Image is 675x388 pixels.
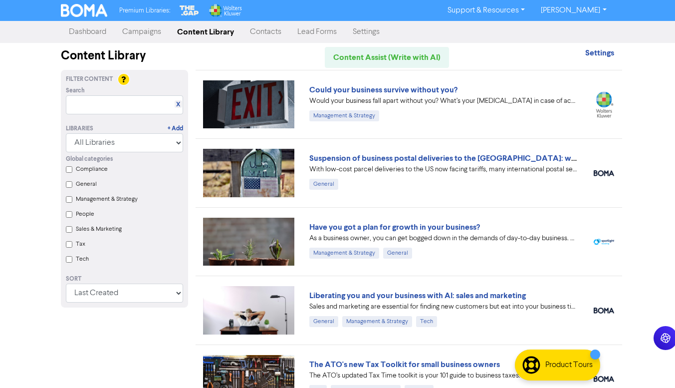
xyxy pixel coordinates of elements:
[66,155,183,164] div: Global categories
[309,222,480,232] a: Have you got a plan for growth in your business?
[242,22,289,42] a: Contacts
[61,22,114,42] a: Dashboard
[309,96,579,106] div: Would your business fall apart without you? What’s your Plan B in case of accident, illness, or j...
[309,179,338,190] div: General
[66,275,183,284] div: Sort
[66,124,93,133] div: Libraries
[176,101,180,108] a: X
[594,91,614,118] img: wolterskluwer
[309,233,579,244] div: As a business owner, you can get bogged down in the demands of day-to-day business. We can help b...
[440,2,533,18] a: Support & Resources
[114,22,169,42] a: Campaigns
[416,316,437,327] div: Tech
[309,291,526,301] a: Liberating you and your business with AI: sales and marketing
[325,47,449,68] a: Content Assist (Write with AI)
[345,22,388,42] a: Settings
[383,248,412,259] div: General
[168,124,183,133] a: + Add
[594,376,614,382] img: boma
[585,49,614,57] a: Settings
[594,308,614,314] img: boma
[66,86,85,95] span: Search
[309,110,379,121] div: Management & Strategy
[61,47,188,65] div: Content Library
[625,340,675,388] iframe: Chat Widget
[76,195,138,204] label: Management & Strategy
[309,316,338,327] div: General
[309,248,379,259] div: Management & Strategy
[76,180,97,189] label: General
[169,22,242,42] a: Content Library
[309,153,661,163] a: Suspension of business postal deliveries to the [GEOGRAPHIC_DATA]: what options do you have?
[289,22,345,42] a: Lead Forms
[76,210,94,219] label: People
[585,48,614,58] strong: Settings
[208,4,242,17] img: Wolters Kluwer
[119,7,170,14] span: Premium Libraries:
[76,240,85,249] label: Tax
[594,170,614,176] img: boma
[533,2,614,18] a: [PERSON_NAME]
[76,255,89,264] label: Tech
[309,371,579,381] div: The ATO’s updated Tax Time toolkit is your 101 guide to business taxes. We’ve summarised the key ...
[594,239,614,245] img: spotlight
[309,164,579,175] div: With low-cost parcel deliveries to the US now facing tariffs, many international postal services ...
[309,85,457,95] a: Could your business survive without you?
[309,302,579,312] div: Sales and marketing are essential for finding new customers but eat into your business time. We e...
[61,4,108,17] img: BOMA Logo
[309,360,500,370] a: The ATO's new Tax Toolkit for small business owners
[76,225,122,234] label: Sales & Marketing
[342,316,412,327] div: Management & Strategy
[178,4,200,17] img: The Gap
[76,165,108,174] label: Compliance
[66,75,183,84] div: Filter Content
